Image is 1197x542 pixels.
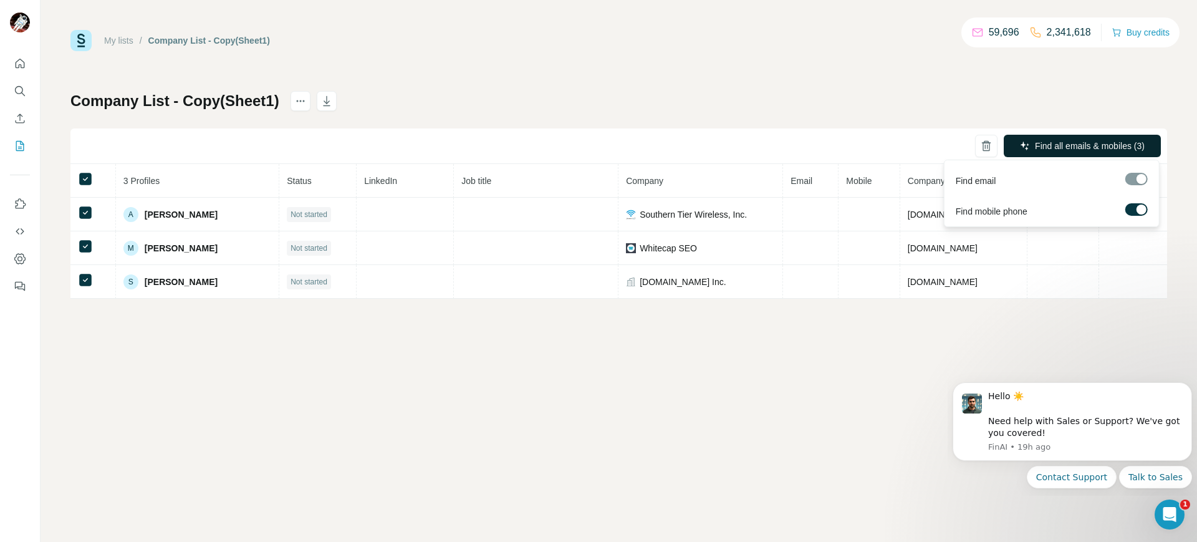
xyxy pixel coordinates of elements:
[287,176,312,186] span: Status
[104,36,133,46] a: My lists
[10,193,30,215] button: Use Surfe on LinkedIn
[123,176,160,186] span: 3 Profiles
[640,276,726,288] span: [DOMAIN_NAME] Inc.
[10,52,30,75] button: Quick start
[70,30,92,51] img: Surfe Logo
[10,275,30,298] button: Feedback
[291,243,327,254] span: Not started
[145,276,218,288] span: [PERSON_NAME]
[10,135,30,157] button: My lists
[626,176,663,186] span: Company
[123,241,138,256] div: M
[291,276,327,288] span: Not started
[956,175,996,187] span: Find email
[10,12,30,32] img: Avatar
[10,107,30,130] button: Enrich CSV
[1047,25,1091,40] p: 2,341,618
[908,176,977,186] span: Company website
[291,209,327,220] span: Not started
[145,208,218,221] span: [PERSON_NAME]
[1004,135,1161,157] button: Find all emails & mobiles (3)
[908,210,978,220] span: [DOMAIN_NAME]
[70,91,279,111] h1: Company List - Copy(Sheet1)
[908,243,978,253] span: [DOMAIN_NAME]
[1112,24,1170,41] button: Buy credits
[948,371,1197,496] iframe: Intercom notifications message
[291,91,310,111] button: actions
[640,208,747,221] span: Southern Tier Wireless, Inc.
[989,25,1019,40] p: 59,696
[461,176,491,186] span: Job title
[640,242,697,254] span: Whitecap SEO
[10,248,30,270] button: Dashboard
[145,242,218,254] span: [PERSON_NAME]
[140,34,142,47] li: /
[908,277,978,287] span: [DOMAIN_NAME]
[1035,140,1145,152] span: Find all emails & mobiles (3)
[10,80,30,102] button: Search
[148,34,270,47] div: Company List - Copy(Sheet1)
[846,176,872,186] span: Mobile
[626,210,636,220] img: company-logo
[1155,500,1185,530] iframe: Intercom live chat
[626,243,636,253] img: company-logo
[364,176,397,186] span: LinkedIn
[1180,500,1190,510] span: 1
[123,274,138,289] div: S
[956,205,1027,218] span: Find mobile phone
[791,176,812,186] span: Email
[123,207,138,222] div: A
[10,220,30,243] button: Use Surfe API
